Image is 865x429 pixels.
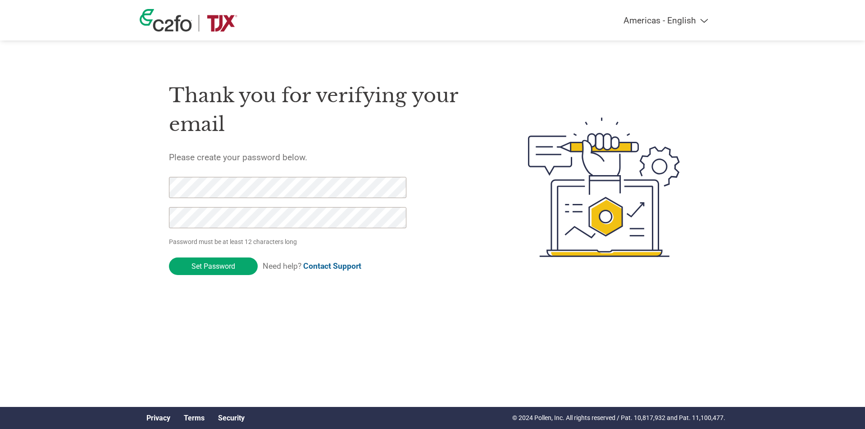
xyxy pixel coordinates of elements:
[169,237,410,247] p: Password must be at least 12 characters long
[169,81,485,139] h1: Thank you for verifying your email
[303,262,361,271] a: Contact Support
[140,9,192,32] img: c2fo logo
[206,15,238,32] img: TJX
[146,414,170,422] a: Privacy
[512,413,725,423] p: © 2024 Pollen, Inc. All rights reserved / Pat. 10,817,932 and Pat. 11,100,477.
[263,262,361,271] span: Need help?
[512,68,697,307] img: create-password
[169,257,258,275] input: Set Password
[184,414,205,422] a: Terms
[218,414,245,422] a: Security
[169,152,485,163] h5: Please create your password below.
